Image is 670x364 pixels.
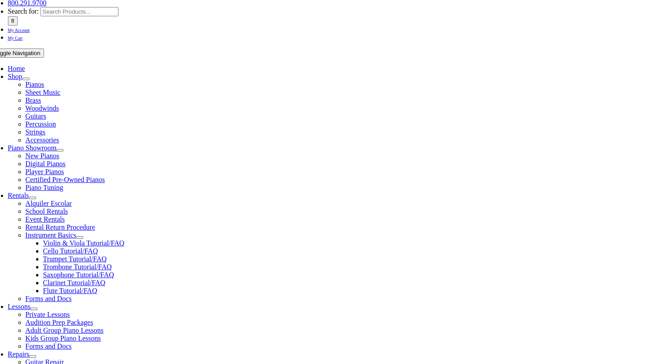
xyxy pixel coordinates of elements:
[26,168,64,175] a: Player Pianos
[8,33,23,41] a: My Cart
[26,89,61,96] a: Sheet Music
[26,327,104,334] a: Adult Group Piano Lessons
[26,176,105,183] a: Certified Pre-Owned Pianos
[26,319,93,326] a: Audition Prep Packages
[8,36,23,41] span: My Cart
[26,231,76,239] a: Instrument Basics
[29,197,36,199] button: Open submenu of Rentals
[26,120,56,128] a: Percussion
[8,73,22,80] a: Shop
[26,104,59,112] a: Woodwinds
[8,303,31,310] a: Lessons
[8,65,25,72] a: Home
[26,152,59,160] a: New Pianos
[26,112,46,120] a: Guitars
[26,342,72,350] a: Forms and Docs
[26,223,95,231] a: Rental Return Procedure
[22,78,30,80] button: Open submenu of Shop
[43,271,114,279] a: Saxophone Tutorial/FAQ
[8,16,18,26] input: Search
[76,236,83,239] button: Open submenu of Instrument Basics
[26,208,68,215] a: School Rentals
[26,295,72,302] a: Forms and Docs
[43,255,107,263] a: Trumpet Tutorial/FAQ
[26,215,65,223] a: Event Rentals
[26,97,41,104] a: Brass
[8,350,30,358] a: Repairs
[56,149,63,152] button: Open submenu of Piano Showroom
[8,7,39,15] span: Search for:
[43,287,97,294] a: Flute Tutorial/FAQ
[26,136,59,144] a: Accessories
[8,144,57,152] a: Piano Showroom
[30,308,37,310] button: Open submenu of Lessons
[41,7,118,16] input: Search Products...
[26,334,101,342] a: Kids Group Piano Lessons
[26,311,70,318] a: Private Lessons
[8,192,29,199] a: Rentals
[43,279,106,286] a: Clarinet Tutorial/FAQ
[8,28,30,33] span: My Account
[26,81,44,88] a: Pianos
[43,263,112,271] a: Trombone Tutorial/FAQ
[26,160,66,167] a: Digital Pianos
[26,184,63,191] a: Piano Tuning
[29,355,36,358] button: Open submenu of Repairs
[43,247,98,255] a: Cello Tutorial/FAQ
[26,200,72,207] a: Alquiler Escolar
[26,128,45,136] a: Strings
[43,239,125,247] a: Violin & Viola Tutorial/FAQ
[8,26,30,33] a: My Account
